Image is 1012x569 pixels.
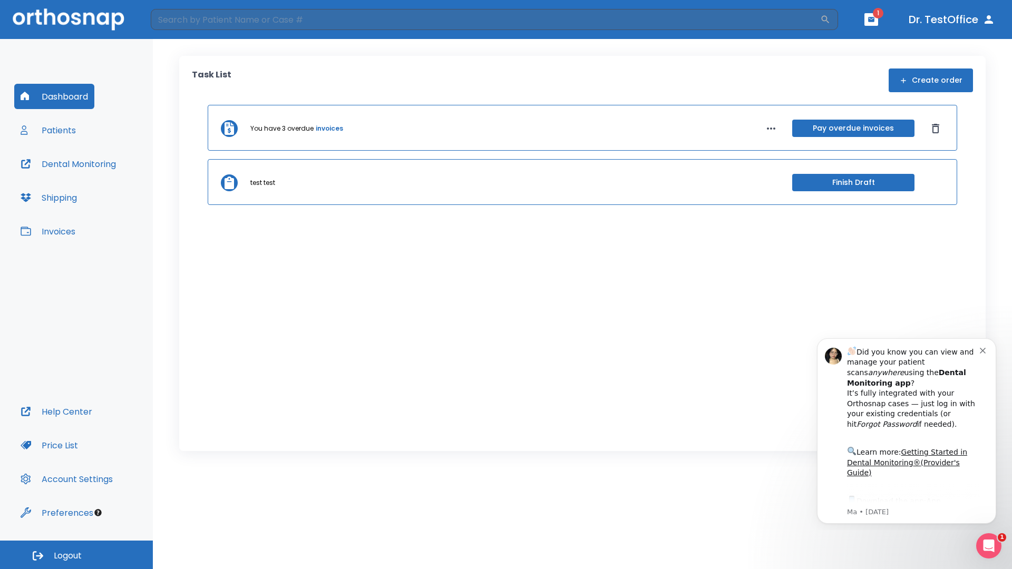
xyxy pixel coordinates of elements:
[250,124,314,133] p: You have 3 overdue
[46,168,140,187] a: App Store
[14,151,122,176] button: Dental Monitoring
[250,178,275,188] p: test test
[14,219,82,244] button: Invoices
[976,533,1001,558] iframe: Intercom live chat
[316,124,343,133] a: invoices
[151,9,820,30] input: Search by Patient Name or Case #
[14,466,119,492] button: Account Settings
[14,117,82,143] button: Patients
[46,165,179,219] div: Download the app: | ​ Let us know if you need help getting started!
[14,185,83,210] button: Shipping
[14,500,100,525] button: Preferences
[179,16,187,25] button: Dismiss notification
[927,120,944,137] button: Dismiss
[54,550,82,562] span: Logout
[14,433,84,458] button: Price List
[801,329,1012,530] iframe: Intercom notifications message
[192,68,231,92] p: Task List
[14,399,99,424] button: Help Center
[998,533,1006,542] span: 1
[46,179,179,188] p: Message from Ma, sent 7w ago
[93,508,103,517] div: Tooltip anchor
[904,10,999,29] button: Dr. TestOffice
[873,8,883,18] span: 1
[792,174,914,191] button: Finish Draft
[13,8,124,30] img: Orthosnap
[14,84,94,109] button: Dashboard
[889,68,973,92] button: Create order
[792,120,914,137] button: Pay overdue invoices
